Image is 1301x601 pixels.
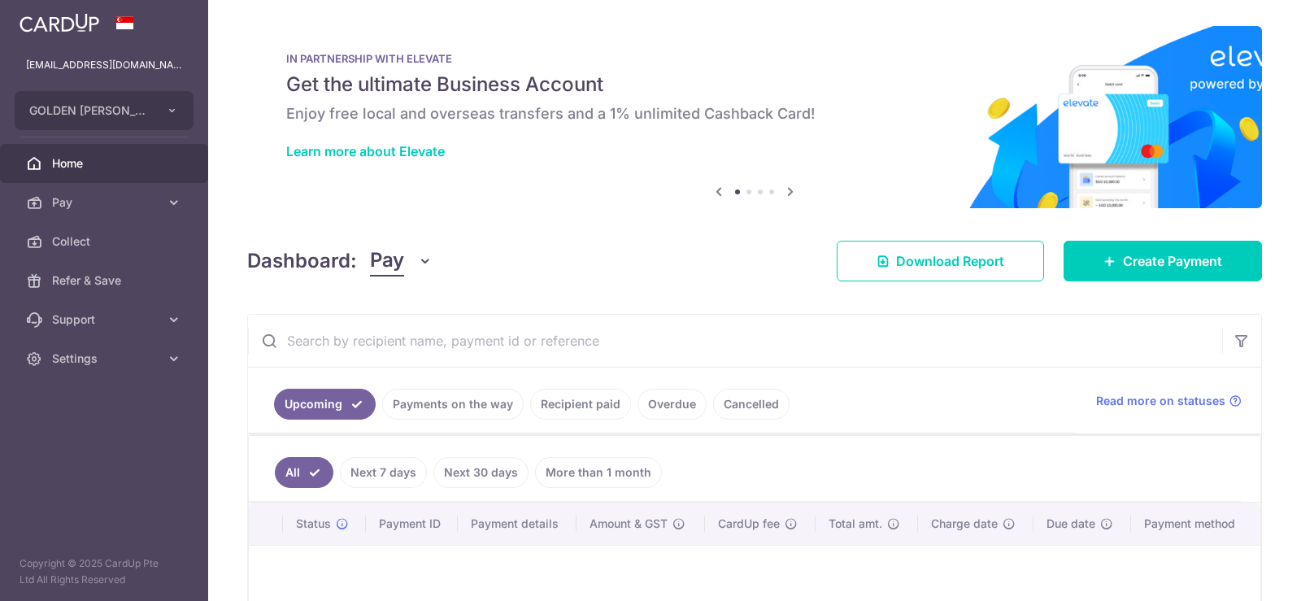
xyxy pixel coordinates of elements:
a: Create Payment [1064,241,1262,281]
h4: Dashboard: [247,246,357,276]
button: Pay [370,246,433,277]
span: Status [296,516,331,532]
a: Recipient paid [530,389,631,420]
p: IN PARTNERSHIP WITH ELEVATE [286,52,1223,65]
h6: Enjoy free local and overseas transfers and a 1% unlimited Cashback Card! [286,104,1223,124]
span: Read more on statuses [1096,393,1225,409]
th: Payment details [458,503,577,545]
a: Learn more about Elevate [286,143,445,159]
img: CardUp [20,13,99,33]
span: Home [52,155,159,172]
span: Download Report [896,251,1004,271]
a: Cancelled [713,389,790,420]
span: Charge date [931,516,998,532]
span: Support [52,311,159,328]
button: GOLDEN [PERSON_NAME] MARKETING [15,91,194,130]
span: Due date [1046,516,1095,532]
span: Pay [370,246,404,277]
th: Payment method [1131,503,1260,545]
span: Create Payment [1123,251,1222,271]
a: Payments on the way [382,389,524,420]
span: Collect [52,233,159,250]
span: Amount & GST [590,516,668,532]
a: Overdue [637,389,707,420]
img: Renovation banner [247,26,1262,208]
span: GOLDEN [PERSON_NAME] MARKETING [29,102,150,119]
a: Download Report [837,241,1044,281]
span: CardUp fee [718,516,780,532]
span: Settings [52,351,159,367]
a: Read more on statuses [1096,393,1242,409]
input: Search by recipient name, payment id or reference [248,315,1222,367]
a: Next 30 days [433,457,529,488]
p: [EMAIL_ADDRESS][DOMAIN_NAME] [26,57,182,73]
span: Total amt. [829,516,882,532]
span: Refer & Save [52,272,159,289]
a: More than 1 month [535,457,662,488]
th: Payment ID [366,503,458,545]
a: All [275,457,333,488]
h5: Get the ultimate Business Account [286,72,1223,98]
span: Pay [52,194,159,211]
a: Upcoming [274,389,376,420]
a: Next 7 days [340,457,427,488]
